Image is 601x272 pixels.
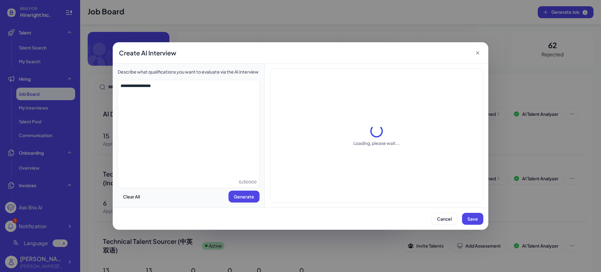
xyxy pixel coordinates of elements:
span: Save [467,216,478,222]
div: Describe what qualifications you want to evaluate via the AI interview [118,69,259,75]
button: Clear All [118,191,145,203]
button: Generate [229,191,259,203]
span: Generate [234,194,254,199]
button: Cancel [432,213,457,225]
span: Cancel [437,216,452,222]
span: Loading, please wait... [353,140,399,146]
div: 0 / 30000 [118,179,259,185]
span: Create AI Interview [119,49,176,57]
span: Clear All [123,194,140,199]
button: Save [462,213,483,225]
